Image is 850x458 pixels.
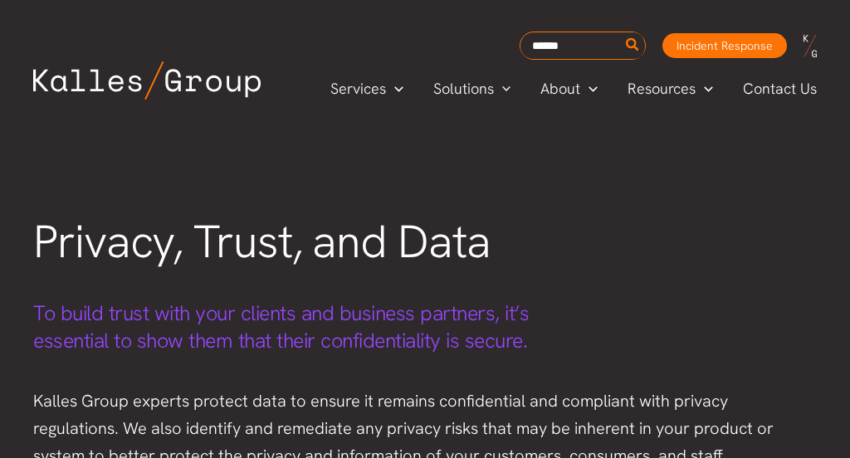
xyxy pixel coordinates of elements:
[613,76,728,101] a: ResourcesMenu Toggle
[580,76,598,101] span: Menu Toggle
[315,76,418,101] a: ServicesMenu Toggle
[743,76,817,101] span: Contact Us
[494,76,511,101] span: Menu Toggle
[315,75,833,102] nav: Primary Site Navigation
[696,76,713,101] span: Menu Toggle
[728,76,833,101] a: Contact Us
[628,76,696,101] span: Resources
[33,300,529,354] span: To build trust with your clients and business partners, it’s essential to show them that their co...
[330,76,386,101] span: Services
[33,212,491,271] span: Privacy, Trust, and Data
[33,61,261,100] img: Kalles Group
[662,33,787,58] a: Incident Response
[525,76,613,101] a: AboutMenu Toggle
[386,76,403,101] span: Menu Toggle
[433,76,494,101] span: Solutions
[418,76,526,101] a: SolutionsMenu Toggle
[540,76,580,101] span: About
[623,32,643,59] button: Search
